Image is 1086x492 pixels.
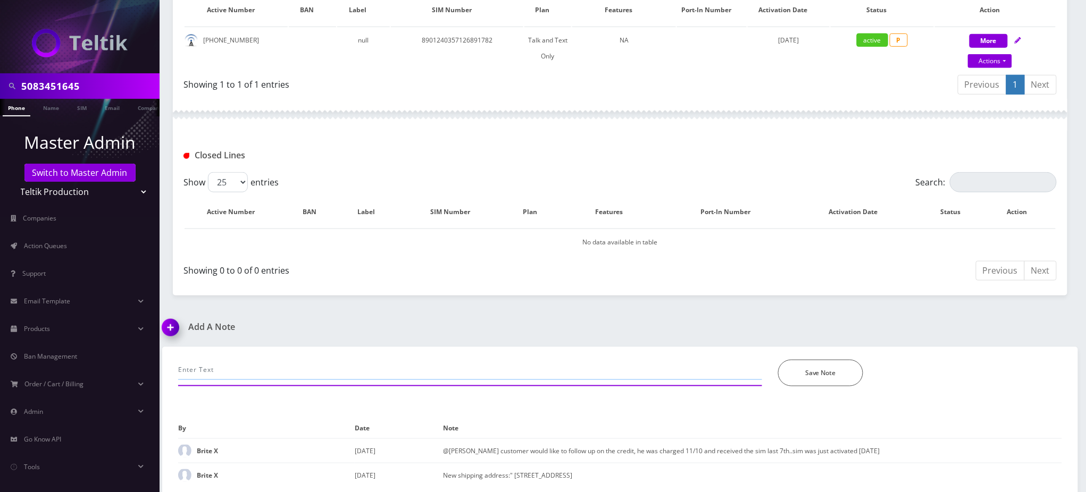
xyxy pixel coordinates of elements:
th: Note [444,418,1062,438]
span: Support [22,269,46,278]
th: BAN: activate to sort column ascending [289,197,341,227]
input: Search in Company [21,76,157,96]
span: Order / Cart / Billing [25,379,84,388]
input: Enter Text [178,360,762,380]
a: Next [1024,75,1057,95]
td: [DATE] [355,438,443,463]
button: More [970,34,1008,48]
td: [PHONE_NUMBER] [185,27,288,70]
a: Company [132,99,168,115]
select: Showentries [208,172,248,192]
td: No data available in table [185,228,1056,256]
img: default.png [185,34,198,47]
h1: Closed Lines [183,150,464,160]
span: Products [24,324,50,333]
a: Previous [976,261,1025,281]
td: null [337,27,390,70]
th: By [178,418,355,438]
th: Status: activate to sort column ascending [923,197,989,227]
th: Plan: activate to sort column ascending [509,197,562,227]
span: Admin [24,407,43,416]
th: SIM Number: activate to sort column ascending [403,197,509,227]
label: Show entries [183,172,279,192]
strong: Brite X [197,446,218,455]
span: Tools [24,462,40,471]
img: Teltik Production [32,29,128,57]
a: Add A Note [162,322,612,332]
span: Companies [23,214,57,223]
td: @[PERSON_NAME] customer would like to follow up on the credit, he was charged 11/10 and received ... [444,438,1062,463]
th: Date [355,418,443,438]
td: [DATE] [355,463,443,487]
div: Showing 0 to 0 of 0 entries [183,260,612,277]
span: Email Template [24,296,70,306]
div: Showing 1 to 1 of 1 entries [183,74,612,91]
a: SIM [72,99,92,115]
button: Save Note [778,360,863,386]
span: Go Know API [24,435,61,444]
span: [DATE] [778,36,799,45]
strong: Brite X [197,471,218,480]
a: Switch to Master Admin [24,164,136,182]
a: Previous [958,75,1007,95]
td: NA [572,27,675,70]
a: 1 [1006,75,1025,95]
th: Activation Date: activate to sort column ascending [796,197,922,227]
th: Port-In Number: activate to sort column ascending [667,197,795,227]
span: active [857,33,888,47]
a: Email [99,99,125,115]
th: Features: activate to sort column ascending [563,197,666,227]
th: Active Number: activate to sort column descending [185,197,288,227]
a: Name [38,99,64,115]
span: P [890,33,908,47]
a: Actions [968,54,1012,68]
a: Next [1024,261,1057,281]
td: 8901240357126891782 [391,27,523,70]
td: New shipping address:" [STREET_ADDRESS] [444,463,1062,487]
th: Action : activate to sort column ascending [990,197,1056,227]
a: Phone [3,99,30,116]
td: Talk and Text Only [524,27,571,70]
img: Closed Lines [183,153,189,159]
th: Label: activate to sort column ascending [342,197,402,227]
input: Search: [950,172,1057,192]
label: Search: [916,172,1057,192]
span: Action Queues [24,241,67,250]
span: Ban Management [24,352,77,361]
